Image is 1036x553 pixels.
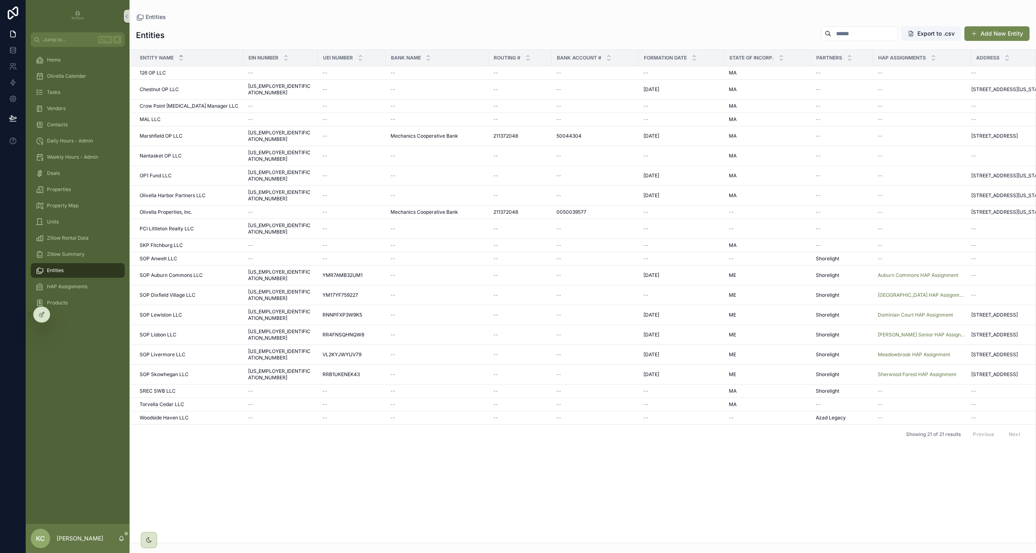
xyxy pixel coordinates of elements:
a: -- [248,70,313,76]
span: -- [391,70,395,76]
span: Olivella Harbor Partners LLC [140,192,206,199]
a: -- [556,225,634,232]
span: -- [556,172,561,179]
a: -- [729,255,806,262]
span: -- [493,116,498,123]
span: -- [556,192,561,199]
span: -- [878,225,883,232]
a: -- [493,86,547,93]
span: -- [248,242,253,249]
a: -- [248,103,313,109]
span: -- [323,70,327,76]
span: [DATE] [643,86,659,93]
span: -- [971,103,976,109]
span: MA [729,172,737,179]
a: [US_EMPLOYER_IDENTIFICATION_NUMBER] [248,149,313,162]
span: SKP Fitchburg LLC [140,242,183,249]
span: -- [643,209,648,215]
span: -- [878,192,883,199]
span: -- [878,86,883,93]
a: MA [729,172,806,179]
a: Properties [31,182,125,197]
span: -- [878,172,883,179]
a: Entities [136,13,166,21]
a: Chestnut OP LLC [140,86,238,93]
span: -- [816,225,821,232]
a: -- [556,86,634,93]
a: -- [323,209,381,215]
a: 0050039577 [556,209,634,215]
a: Shorelight [816,255,868,262]
a: Olivella Harbor Partners LLC [140,192,238,199]
a: Deals [31,166,125,181]
a: Property Map [31,198,125,213]
a: Tasks [31,85,125,100]
span: -- [391,242,395,249]
span: -- [391,225,395,232]
a: -- [556,242,634,249]
a: -- [643,225,719,232]
span: MA [729,116,737,123]
a: -- [878,153,966,159]
a: MA [729,153,806,159]
span: -- [493,255,498,262]
a: -- [556,153,634,159]
span: SOP Anwelt LLC [140,255,177,262]
span: -- [493,192,498,199]
a: -- [878,225,966,232]
span: [DATE] [643,172,659,179]
span: MA [729,153,737,159]
span: PCI Littleton Realty LLC [140,225,194,232]
span: Contacts [47,121,68,128]
a: -- [643,103,719,109]
span: 211372048 [493,133,518,139]
a: -- [816,86,868,93]
a: SOP Anwelt LLC [140,255,238,262]
a: -- [391,255,484,262]
a: -- [729,225,806,232]
a: -- [878,242,966,249]
span: -- [556,255,561,262]
span: -- [493,225,498,232]
span: 0050039577 [556,209,586,215]
span: Home [47,57,61,63]
a: -- [816,153,868,159]
a: -- [878,70,966,76]
a: MA [729,116,806,123]
a: -- [391,103,484,109]
a: MA [729,86,806,93]
span: -- [816,209,821,215]
span: K [114,36,121,43]
span: -- [971,242,976,249]
a: Marshfield OP LLC [140,133,238,139]
a: Daily Hours - Admin [31,134,125,148]
span: -- [971,70,976,76]
a: -- [643,242,719,249]
a: Add New Entity [964,26,1030,41]
span: -- [323,255,327,262]
a: [US_EMPLOYER_IDENTIFICATION_NUMBER] [248,222,313,235]
a: -- [323,172,381,179]
span: Vendors [47,105,66,112]
span: -- [878,255,883,262]
span: -- [643,255,648,262]
a: -- [816,192,868,199]
a: -- [323,70,381,76]
a: -- [391,116,484,123]
a: -- [878,192,966,199]
span: Weekly Hours - Admin [47,154,98,160]
a: -- [493,153,547,159]
a: -- [391,153,484,159]
span: -- [493,103,498,109]
span: -- [323,103,327,109]
a: -- [248,116,313,123]
a: -- [816,209,868,215]
span: -- [391,255,395,262]
span: [DATE] [643,192,659,199]
a: OP1 Fund LLC [140,172,238,179]
span: -- [248,116,253,123]
a: Vendors [31,101,125,116]
a: -- [493,103,547,109]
